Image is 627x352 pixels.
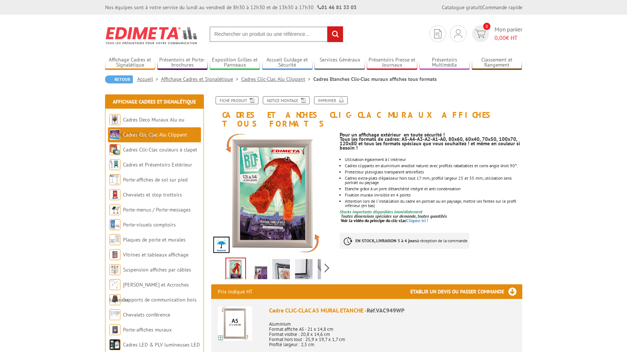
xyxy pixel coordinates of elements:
[340,137,522,150] p: Tous les formats de cadres: A5-A4-A3-A2-A1-A0, 80x60, 60x40, 70x50, 100x70, 120x80 et tous les fo...
[109,144,120,155] img: Cadres Clic-Clac couleurs à clapet
[113,98,196,105] a: Affichage Cadres et Signalétique
[341,213,447,219] em: Toutes dimensions spéciales sur demande, toutes quantités
[263,96,310,104] a: Notice Montage
[123,176,187,183] a: Porte-affiches de sol sur pied
[109,309,120,320] img: Chevalets conférence
[318,259,335,282] img: cadres_aluminium_clic_clac_vac949wp_03_bis.jpg
[109,324,120,335] img: Porte-affiches muraux
[442,4,481,11] a: Catalogue gratuit
[454,29,462,38] img: devis rapide
[109,264,120,275] img: Suspension affiches par câbles
[123,191,182,198] a: Chevalets et stop trottoirs
[218,284,253,299] p: Prix indiqué HT
[109,204,120,215] img: Porte-menus / Porte-messages
[109,281,189,303] a: [PERSON_NAME] et Accroches tableaux
[123,146,197,153] a: Cadres Clic-Clac couleurs à clapet
[434,29,441,38] img: devis rapide
[314,57,365,69] a: Services Généraux
[105,22,198,49] img: Edimeta
[494,25,522,42] span: Mon panier
[327,26,343,42] input: rechercher
[123,131,187,138] a: Cadres Clic-Clac Alu Clippant
[109,114,120,125] img: Cadres Deco Muraux Alu ou Bois
[483,23,490,30] span: 0
[345,157,522,162] li: Utilisation également à l'intérieur
[123,296,197,303] a: Supports de communication bois
[345,176,522,185] li: Cadres extra-plats d'épaisseur hors tout 17 mm, profilé largeur 25 et 35 mm, utilisation sens por...
[123,206,191,213] a: Porte-menus / Porte-messages
[340,233,469,249] p: à réception de la commande
[367,57,417,69] a: Présentoirs Presse et Journaux
[109,159,120,170] img: Cadres et Présentoirs Extérieur
[475,30,486,38] img: devis rapide
[367,307,404,314] span: Réf.VAC949WP
[341,218,406,223] span: Voir la vidéo du principe du clic-clac
[105,57,156,69] a: Affichage Cadres et Signalétique
[109,249,120,260] img: Vitrines et tableaux affichage
[340,132,522,137] p: Pour un affichage extérieur en toute sécurité !
[109,219,120,230] img: Porte-visuels comptoirs
[123,341,200,348] a: Cadres LED & PLV lumineuses LED
[345,170,522,174] li: Protecteur plexiglass transparent antireflets
[442,4,522,11] div: |
[272,259,290,282] img: cadres_aluminium_clic_clac_vac949wp_02_bis.jpg
[314,96,348,104] a: Imprimer
[109,339,120,350] img: Cadres LED & PLV lumineuses LED
[494,34,506,41] span: 0,00
[161,76,241,82] a: Affichage Cadres et Signalétique
[109,279,120,290] img: Cimaises et Accroches tableaux
[472,57,522,69] a: Classement et Rangement
[137,76,161,82] a: Accueil
[157,57,208,69] a: Présentoirs et Porte-brochures
[105,75,133,83] a: Retour
[109,189,120,200] img: Chevalets et stop trottoirs
[123,266,191,273] a: Suspension affiches par câbles
[494,34,522,42] span: € HT
[123,326,172,333] a: Porte-affiches muraux
[241,76,313,82] a: Cadres Clic-Clac Alu Clippant
[410,284,522,299] h3: Etablir un devis ou passer commande
[262,57,313,69] a: Accueil Guidage et Sécurité
[419,57,470,69] a: Présentoirs Multimédia
[218,306,252,341] img: Cadre CLIC-CLAC A5 MURAL ETANCHE
[250,259,267,282] img: cadre_clic_clac_mural_etanche_a5_a4_a3_a2_a1_a0_b1_vac949wp_950wp_951wp_952wp_953wp_954wp_955wp_9...
[482,4,522,11] a: Commande rapide
[317,4,357,11] strong: 01 46 81 33 03
[123,161,192,168] a: Cadres et Présentoirs Extérieur
[226,258,245,281] img: cadres_aluminium_clic_clac_vac949wp.jpg
[210,57,260,69] a: Exposition Grilles et Panneaux
[345,164,522,168] li: Cadres clippants en aluminium anodisé naturel avec profilés rabattables et coins angle droit 90°.
[341,218,428,223] a: Voir la vidéo du principe du clic-clacCliquez-ici !
[269,306,516,315] div: Cadre CLIC-CLAC A5 MURAL ETANCHE -
[345,193,522,197] li: Fixation murale invisible en 4 points
[123,251,189,258] a: Vitrines et tableaux affichage
[269,317,516,347] p: Aluminium Format affiche A5 - 21 x 14,8 cm Format visible : 20,8 x 14,6 cm Format hors tout : 25,...
[345,187,522,191] li: Etanche grâce à un joint d’étanchéité intégré et anti-condensation
[209,26,343,42] input: Rechercher un produit ou une référence...
[340,209,422,214] font: Stocks importants disponibles immédiatement
[206,96,528,128] h1: Cadres Etanches Clic-Clac muraux affiches tous formats
[123,221,176,228] a: Porte-visuels comptoirs
[345,199,522,208] li: Attention lors de l'installation du cadre en portrait ou en paysage, mettre les fentes sur le pro...
[216,96,258,104] a: Fiche produit
[105,4,357,11] div: Nos équipes sont à votre service du lundi au vendredi de 8h30 à 12h30 et de 13h30 à 17h30
[324,262,331,274] span: Next
[470,25,522,42] a: devis rapide 0 Mon panier 0,00€ HT
[123,311,170,318] a: Chevalets conférence
[109,174,120,185] img: Porte-affiches de sol sur pied
[295,259,313,282] img: cadres_aluminium_clic_clac_vac949wp_04_bis.jpg
[355,238,417,243] strong: EN STOCK, LIVRAISON 3 à 4 jours
[123,236,186,243] a: Plaques de porte et murales
[109,116,184,138] a: Cadres Deco Muraux Alu ou [GEOGRAPHIC_DATA]
[109,234,120,245] img: Plaques de porte et murales
[313,75,437,83] li: Cadres Etanches Clic-Clac muraux affiches tous formats
[211,132,335,255] img: cadres_aluminium_clic_clac_vac949wp.jpg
